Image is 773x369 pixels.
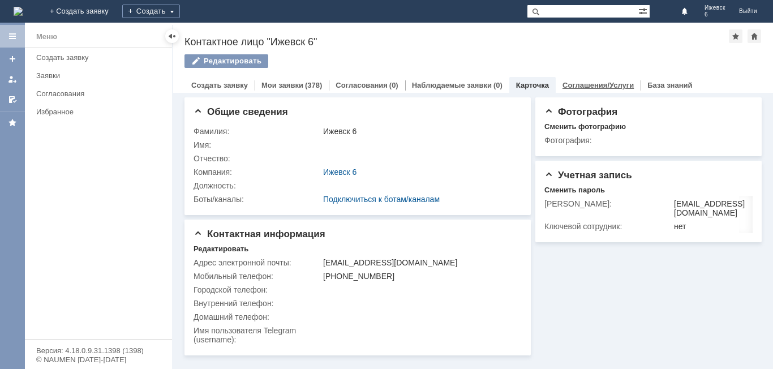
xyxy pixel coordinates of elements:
span: Учетная запись [544,170,632,181]
div: [EMAIL_ADDRESS][DOMAIN_NAME] [674,199,748,217]
a: Перейти на домашнюю страницу [14,7,23,16]
span: Расширенный поиск [638,5,650,16]
div: Фотография: [544,136,672,145]
a: Ижевск 6 [323,168,357,177]
span: Фотография [544,106,617,117]
div: Мобильный телефон: [194,272,321,281]
div: Ключевой сотрудник: [544,222,672,231]
a: Создать заявку [191,81,248,89]
a: База знаний [647,81,692,89]
div: Версия: 4.18.0.9.31.1398 (1398) [36,347,161,354]
span: Ижевск [705,5,725,11]
div: Имя пользователя Telegram (username): [194,326,321,344]
a: Соглашения/Услуги [562,81,634,89]
div: Создать [122,5,180,18]
div: (0) [493,81,503,89]
div: Адрес электронной почты: [194,258,321,267]
div: Избранное [36,108,153,116]
div: Заявки [36,71,165,80]
div: Отчество: [194,154,321,163]
a: Заявки [32,67,170,84]
a: Подключиться к ботам/каналам [323,195,440,204]
div: Согласования [36,89,165,98]
div: Сменить фотографию [544,122,626,131]
a: Мои заявки [3,70,22,88]
a: Создать заявку [3,50,22,68]
div: (378) [305,81,322,89]
div: © NAUMEN [DATE]-[DATE] [36,356,161,363]
div: Создать заявку [36,53,165,62]
a: Наблюдаемые заявки [412,81,492,89]
div: Компания: [194,168,321,177]
div: Сделать домашней страницей [748,29,761,43]
div: Меню [36,30,57,44]
div: Сменить пароль [544,186,605,195]
div: [EMAIL_ADDRESS][DOMAIN_NAME] [323,258,516,267]
div: Боты/каналы: [194,195,321,204]
a: Согласования [32,85,170,102]
div: [PERSON_NAME]: [544,199,672,208]
div: Ижевск 6 [323,127,516,136]
div: Внутренний телефон: [194,299,321,308]
div: Скрыть меню [165,29,179,43]
span: 6 [705,11,725,18]
span: Общие сведения [194,106,288,117]
div: нет [674,222,748,231]
a: Создать заявку [32,49,170,66]
a: Мои согласования [3,91,22,109]
span: Контактная информация [194,229,325,239]
div: Добавить в избранное [729,29,742,43]
a: Карточка [516,81,549,89]
div: Домашний телефон: [194,312,321,321]
a: Согласования [336,81,388,89]
div: (0) [389,81,398,89]
div: Фамилия: [194,127,321,136]
div: Имя: [194,140,321,149]
div: Редактировать [194,244,248,254]
div: Должность: [194,181,321,190]
div: [PHONE_NUMBER] [323,272,516,281]
div: Городской телефон: [194,285,321,294]
img: logo [14,7,23,16]
a: Мои заявки [261,81,303,89]
div: Контактное лицо "Ижевск 6" [184,36,729,48]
